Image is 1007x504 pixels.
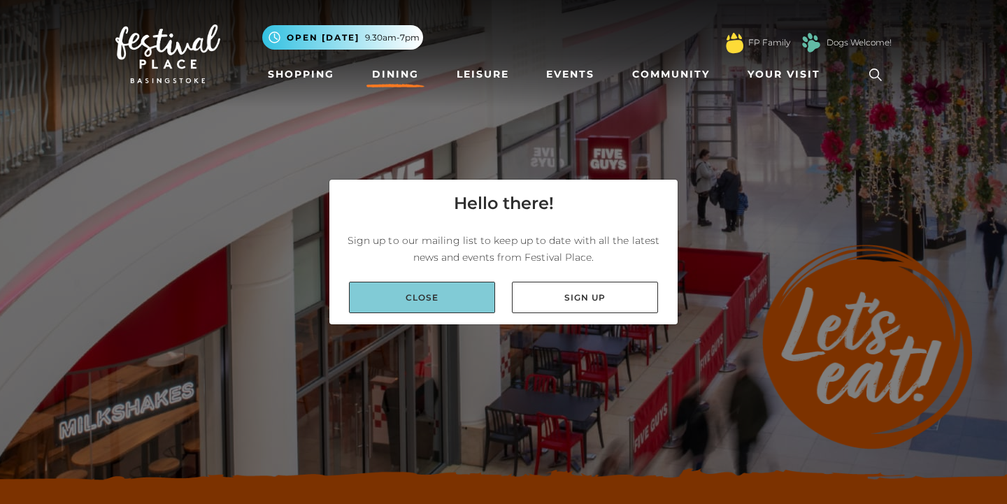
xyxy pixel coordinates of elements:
h4: Hello there! [454,191,554,216]
span: 9.30am-7pm [365,31,420,44]
a: Leisure [451,62,515,87]
a: Sign up [512,282,658,313]
a: Dining [366,62,424,87]
p: Sign up to our mailing list to keep up to date with all the latest news and events from Festival ... [341,232,666,266]
a: Shopping [262,62,340,87]
a: FP Family [748,36,790,49]
span: Open [DATE] [287,31,359,44]
button: Open [DATE] 9.30am-7pm [262,25,423,50]
a: Dogs Welcome! [827,36,892,49]
a: Close [349,282,495,313]
span: Your Visit [748,67,820,82]
a: Community [627,62,715,87]
img: Festival Place Logo [115,24,220,83]
a: Events [541,62,600,87]
a: Your Visit [742,62,833,87]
